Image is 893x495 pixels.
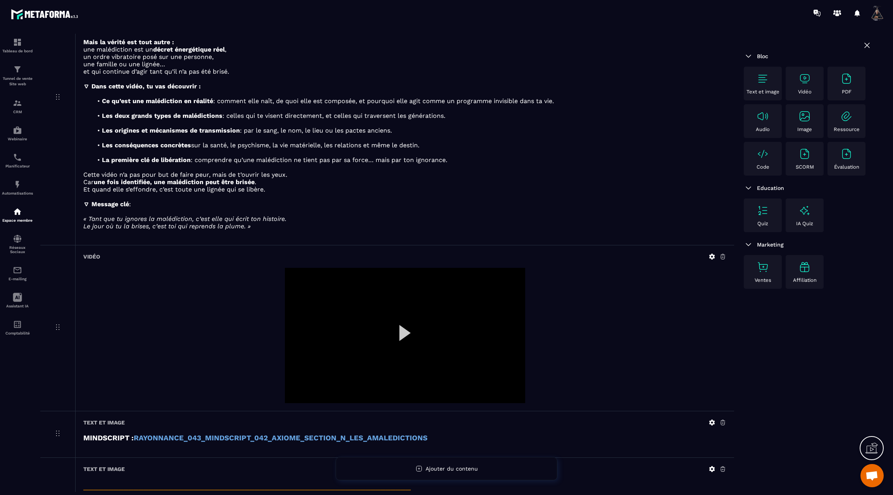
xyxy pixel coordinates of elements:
[757,164,769,170] p: Code
[153,46,225,53] strong: décret énergétique réel
[83,38,174,46] strong: Mais la vérité est tout autre :
[797,126,812,132] p: Image
[426,466,478,472] span: Ajouter du contenu
[757,221,768,226] p: Quiz
[83,178,94,186] span: Car
[13,98,22,108] img: formation
[94,178,255,186] strong: une fois identifiée, une malédiction peut être brisée
[2,191,33,195] p: Automatisations
[798,110,811,122] img: text-image no-wrap
[798,72,811,85] img: text-image no-wrap
[2,314,33,341] a: accountantaccountantComptabilité
[13,320,22,329] img: accountant
[83,222,251,230] em: Le jour où tu la brises, c’est toi qui reprends la plume. »
[757,72,769,85] img: text-image no-wrap
[798,204,811,217] img: text-image
[840,72,853,85] img: text-image no-wrap
[2,287,33,314] a: Assistant IA
[2,137,33,141] p: Webinaire
[191,141,419,149] span: sur la santé, le psychisme, la vie matérielle, les relations et même le destin.
[2,110,33,114] p: CRM
[13,234,22,243] img: social-network
[134,434,428,442] a: RAYONNANCE_043_MINDSCRIPT_042_AXIOME_SECTION_N_LES_AMALEDICTIONS
[757,261,769,273] img: text-image no-wrap
[2,93,33,120] a: formationformationCRM
[91,200,129,208] strong: Message clé
[2,331,33,335] p: Comptabilité
[102,112,222,119] strong: Les deux grands types de malédictions
[2,245,33,254] p: Réseaux Sociaux
[13,126,22,135] img: automations
[255,178,256,186] span: .
[240,127,392,134] span: : par le sang, le nom, le lieu ou les pactes anciens.
[746,89,779,95] p: Text et image
[2,59,33,93] a: formationformationTunnel de vente Site web
[83,68,726,75] p: et qui continue d’agir tant qu’il n’a pas été brisé.
[83,53,726,60] p: un ordre vibratoire posé sur une personne,
[83,83,201,90] strong: 🜄 Dans cette vidéo, tu vas découvrir :
[860,464,884,487] div: Ouvrir le chat
[793,277,817,283] p: Affiliation
[83,171,287,178] span: Cette vidéo n’a pas pour but de faire peur, mais de t’ouvrir les yeux.
[225,46,226,53] span: ,
[2,201,33,228] a: automationsautomationsEspace membre
[755,277,771,283] p: Ventes
[842,89,852,95] p: PDF
[798,148,811,160] img: text-image no-wrap
[83,215,286,222] em: « Tant que tu ignores la malédiction, c’est elle qui écrit ton histoire.
[796,164,814,170] p: SCORM
[83,186,726,193] p: Et quand elle s’effondre, c’est toute une lignée qui se libère.
[13,153,22,162] img: scheduler
[102,141,191,149] strong: Les conséquences concrètes
[83,254,100,260] h6: Vidéo
[2,260,33,287] a: emailemailE-mailing
[13,207,22,216] img: automations
[798,89,812,95] p: Vidéo
[2,228,33,260] a: social-networksocial-networkRéseaux Sociaux
[796,221,813,226] p: IA Quiz
[83,46,726,53] p: une malédiction est un
[2,174,33,201] a: automationsautomationsAutomatisations
[744,240,753,249] img: arrow-down
[2,277,33,281] p: E-mailing
[757,185,784,191] span: Education
[2,32,33,59] a: formationformationTableau de bord
[102,127,240,134] strong: Les origines et mécanismes de transmission
[102,97,213,105] strong: Ce qu’est une malédiction en réalité
[13,38,22,47] img: formation
[2,49,33,53] p: Tableau de bord
[191,156,447,164] span: : comprendre qu’une malédiction ne tient pas par sa force… mais par ton ignorance.
[83,60,726,68] p: une famille ou une lignée…
[757,53,768,59] span: Bloc
[756,126,770,132] p: Audio
[83,466,125,472] h6: Text et image
[2,218,33,222] p: Espace membre
[834,126,860,132] p: Ressource
[744,52,753,61] img: arrow-down
[2,304,33,308] p: Assistant IA
[2,147,33,174] a: schedulerschedulerPlanificateur
[83,419,125,426] h6: Text et image
[757,110,769,122] img: text-image no-wrap
[744,183,753,193] img: arrow-down
[83,200,90,208] strong: 🜄
[213,97,554,105] span: : comment elle naît, de quoi elle est composée, et pourquoi elle agit comme un programme invisibl...
[757,148,769,160] img: text-image no-wrap
[2,164,33,168] p: Planificateur
[834,164,859,170] p: Évaluation
[11,7,81,21] img: logo
[840,148,853,160] img: text-image no-wrap
[83,480,411,491] span: _________________________________________________________________
[757,204,769,217] img: text-image no-wrap
[102,156,191,164] strong: La première clé de libération
[129,200,131,208] span: :
[83,434,134,442] strong: MINDSCRIPT :
[13,266,22,275] img: email
[13,180,22,189] img: automations
[840,110,853,122] img: text-image no-wrap
[2,76,33,87] p: Tunnel de vente Site web
[757,241,784,248] span: Marketing
[2,120,33,147] a: automationsautomationsWebinaire
[13,65,22,74] img: formation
